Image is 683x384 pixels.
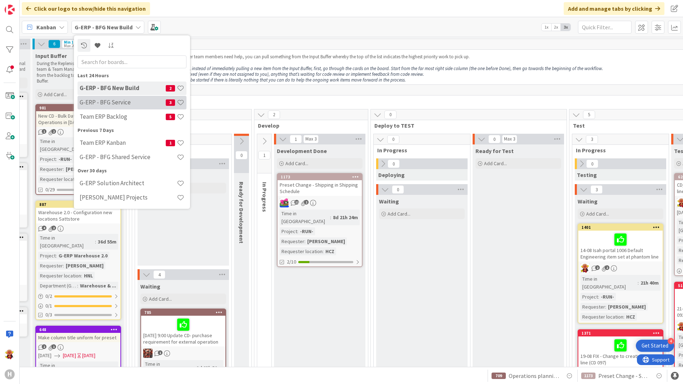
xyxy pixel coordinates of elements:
[595,265,600,270] span: 2
[51,129,56,134] span: 2
[130,77,406,83] em: A new item of work should only be started if there is literally nothing that you can do to help t...
[42,129,46,134] span: 1
[598,293,599,301] span: :
[639,279,660,287] div: 21h 40m
[542,24,551,31] span: 1x
[374,122,558,129] span: Deploy to TEST
[130,65,603,72] em: Once a piece of work is finished, instead of immediately pulling a new item from the Input Buffer...
[277,173,363,267] a: 1173Preset Change - Shipping in Shipping ScheduleJKTime in [GEOGRAPHIC_DATA]:8d 21h 24mProject:-R...
[606,303,648,311] div: [PERSON_NAME]
[143,360,194,376] div: Time in [GEOGRAPHIC_DATA]
[378,171,405,178] span: Deploying
[278,180,362,196] div: Preset Change - Shipping in Shipping Schedule
[80,179,177,187] h4: G-ERP Solution Architect
[578,330,663,336] div: 1371
[36,105,120,111] div: 981
[578,330,663,367] div: 137119-08 FIX - Change to creation of WIP line (CD 097)
[80,84,166,92] h4: G-ERP - BFG New Build
[36,201,120,223] div: 887Warehouse 2.0 - Configuration new locations Sattstore
[624,313,637,321] div: HCZ
[45,292,52,300] span: 0 / 2
[57,252,109,260] div: G-ERP Warehouse 2.0
[235,151,248,159] span: 0
[78,282,118,290] div: Warehouse & ...
[392,185,404,194] span: 0
[280,237,304,245] div: Requester
[578,231,663,261] div: 14-08 Isah portal 1006 Default Engineering item set at phantom line
[278,198,362,207] div: JK
[280,198,289,207] img: JK
[583,110,595,119] span: 5
[51,344,56,349] span: 1
[580,303,605,311] div: Requester
[304,237,305,245] span: :
[642,342,668,349] div: Get Started
[578,21,632,34] input: Quick Filter...
[305,137,316,141] div: Max 3
[166,114,175,120] span: 5
[166,140,175,146] span: 1
[492,373,506,379] div: 709
[287,258,296,266] span: 2/10
[35,104,121,195] a: 981New CD - Bulk Date Update for Operations in [DATE] Planning BoardTime in [GEOGRAPHIC_DATA]:23d...
[38,175,81,183] div: Requester location
[280,247,323,255] div: Requester location
[297,227,298,235] span: :
[64,44,75,48] div: Max 20
[56,155,57,163] span: :
[38,155,56,163] div: Project
[290,135,302,143] span: 1
[379,198,399,205] span: Waiting
[580,275,638,291] div: Time in [GEOGRAPHIC_DATA]
[56,252,57,260] span: :
[95,238,96,246] span: :
[78,55,186,68] input: Search for boards...
[86,365,87,373] span: :
[39,327,120,332] div: 648
[75,24,133,31] b: G-ERP - BFG New Build
[44,91,67,98] span: Add Card...
[580,293,598,301] div: Project
[144,310,225,315] div: 785
[80,139,166,146] h4: Team ERP Kanban
[330,213,331,221] span: :
[551,24,561,31] span: 2x
[578,336,663,367] div: 19-08 FIX - Change to creation of WIP line (CD 097)
[484,160,507,167] span: Add Card...
[39,202,120,207] div: 887
[475,147,514,154] span: Ready for Test
[38,137,89,153] div: Time in [GEOGRAPHIC_DATA]
[586,211,609,217] span: Add Card...
[5,349,15,359] img: LC
[581,373,595,379] div: 1173
[36,208,120,223] div: Warehouse 2.0 - Configuration new locations Sattstore
[578,224,663,261] div: 140114-08 Isah portal 1006 Default Engineering item set at phantom line
[35,201,121,320] a: 887Warehouse 2.0 - Configuration new locations SattstoreTime in [GEOGRAPHIC_DATA]:36d 55mProject:...
[195,364,223,372] div: 1d 23h 50m
[42,344,46,349] span: 2
[80,153,177,161] h4: G-ERP - BFG Shared Service
[387,135,399,144] span: 0
[194,364,195,372] span: :
[509,371,559,380] span: Operations planning board Changing operations to external via Multiselect CD_011_HUISCH_Internal ...
[578,224,663,231] div: 1401
[578,198,598,205] span: Waiting
[48,40,60,48] span: 6
[324,247,336,255] div: HCZ
[36,292,120,301] div: 0/2
[38,272,81,280] div: Requester location
[605,303,606,311] span: :
[38,361,86,377] div: Time in [GEOGRAPHIC_DATA]
[578,223,663,324] a: 140114-08 Isah portal 1006 Default Engineering item set at phantom lineLCTime in [GEOGRAPHIC_DATA...
[38,262,63,270] div: Requester
[80,99,166,106] h4: G-ERP - BFG Service
[141,349,225,358] div: JK
[268,110,280,119] span: 2
[130,71,424,77] em: Look for items that need to be fixed (even if they are not assigned to you), anything that’s wait...
[80,194,177,201] h4: [PERSON_NAME] Projects
[504,137,515,141] div: Max 3
[36,333,120,342] div: Make column title uniform for preset
[45,186,55,193] span: 0/29
[64,165,105,173] div: [PERSON_NAME]
[564,2,664,15] div: Add and manage tabs by clicking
